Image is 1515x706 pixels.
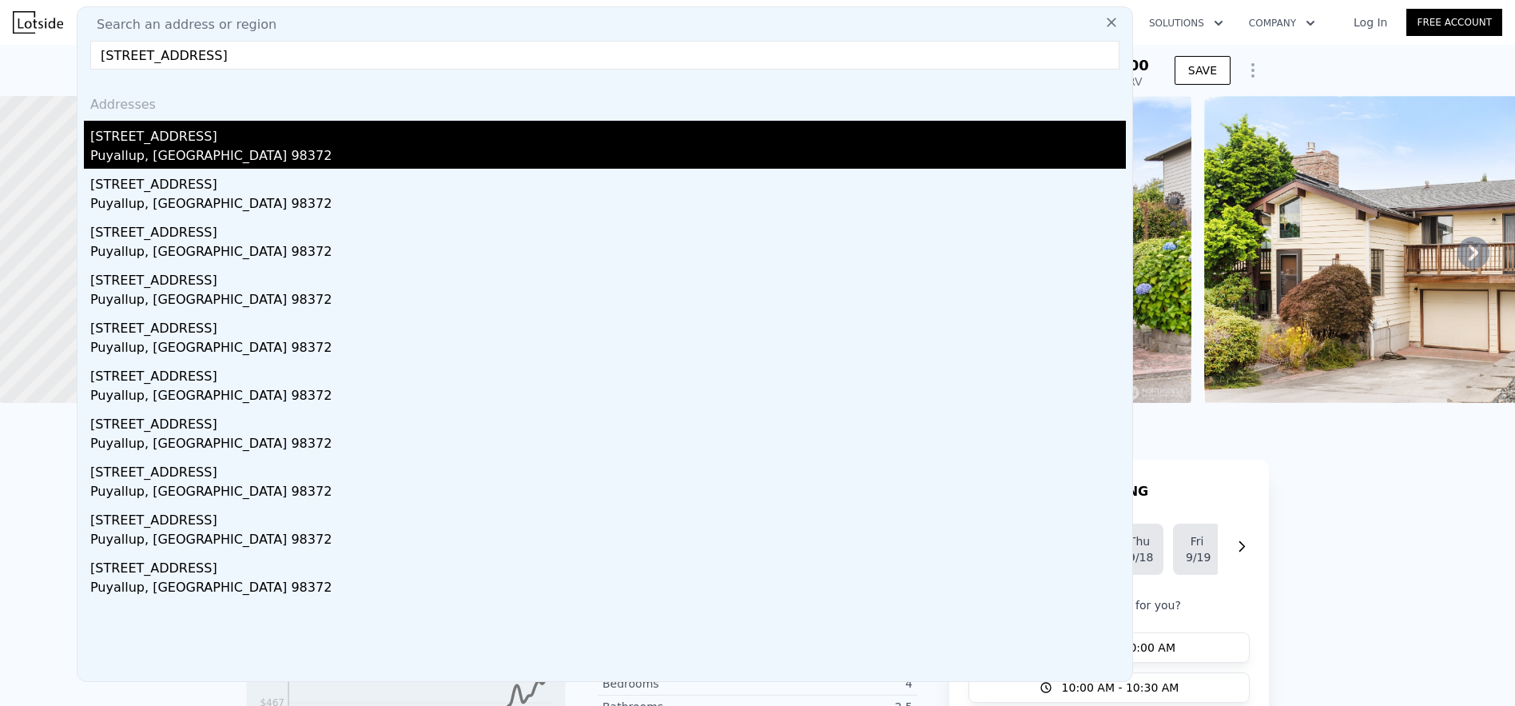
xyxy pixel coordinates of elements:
[90,434,1126,457] div: Puyallup, [GEOGRAPHIC_DATA] 98372
[90,242,1126,265] div: Puyallup, [GEOGRAPHIC_DATA] 98372
[90,194,1126,217] div: Puyallup, [GEOGRAPHIC_DATA] 98372
[13,11,63,34] img: Lotside
[1115,524,1163,575] button: Thu9/18
[1175,56,1231,85] button: SAVE
[90,578,1126,600] div: Puyallup, [GEOGRAPHIC_DATA] 98372
[1128,549,1151,565] div: 9/18
[90,265,1126,290] div: [STREET_ADDRESS]
[90,169,1126,194] div: [STREET_ADDRESS]
[90,361,1126,386] div: [STREET_ADDRESS]
[90,290,1126,313] div: Puyallup, [GEOGRAPHIC_DATA] 98372
[968,672,1250,703] button: 10:00 AM - 10:30 AM
[90,409,1126,434] div: [STREET_ADDRESS]
[602,676,757,692] div: Bedrooms
[90,457,1126,482] div: [STREET_ADDRESS]
[90,41,1119,70] input: Enter an address, city, region, neighborhood or zip code
[90,313,1126,338] div: [STREET_ADDRESS]
[90,121,1126,146] div: [STREET_ADDRESS]
[90,505,1126,530] div: [STREET_ADDRESS]
[1186,549,1208,565] div: 9/19
[1186,533,1208,549] div: Fri
[90,146,1126,169] div: Puyallup, [GEOGRAPHIC_DATA] 98372
[90,482,1126,505] div: Puyallup, [GEOGRAPHIC_DATA] 98372
[1334,14,1406,30] a: Log In
[1236,9,1328,38] button: Company
[84,82,1126,121] div: Addresses
[1173,524,1221,575] button: Fri9/19
[1128,533,1151,549] div: Thu
[1136,9,1236,38] button: Solutions
[90,386,1126,409] div: Puyallup, [GEOGRAPHIC_DATA] 98372
[1237,54,1269,86] button: Show Options
[90,338,1126,361] div: Puyallup, [GEOGRAPHIC_DATA] 98372
[1406,9,1502,36] a: Free Account
[1062,680,1179,696] span: 10:00 AM - 10:30 AM
[90,530,1126,552] div: Puyallup, [GEOGRAPHIC_DATA] 98372
[90,552,1126,578] div: [STREET_ADDRESS]
[84,15,276,34] span: Search an address or region
[757,676,913,692] div: 4
[90,217,1126,242] div: [STREET_ADDRESS]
